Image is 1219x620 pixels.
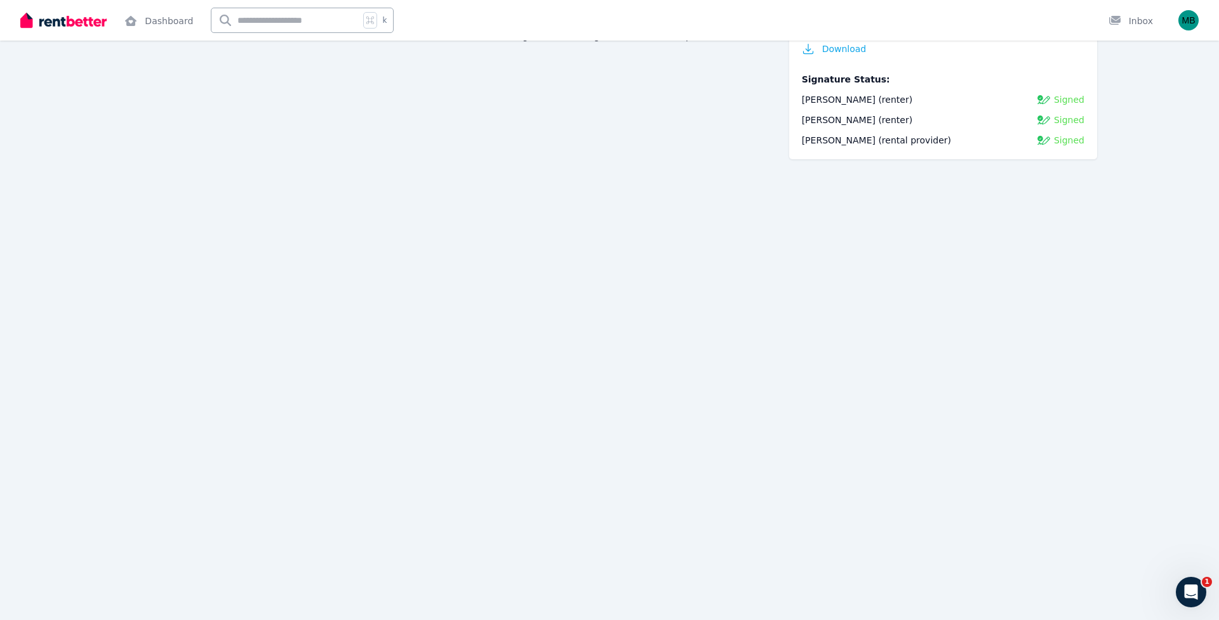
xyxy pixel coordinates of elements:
[802,115,876,125] span: [PERSON_NAME]
[802,73,1084,86] p: Signature Status:
[1109,15,1153,27] div: Inbox
[1054,93,1084,106] span: Signed
[822,43,867,55] span: Download
[1176,577,1206,607] iframe: Intercom live chat
[1037,93,1050,106] img: Signed Lease
[1054,134,1084,147] span: Signed
[802,93,912,106] div: (renter)
[802,114,912,126] div: (renter)
[1037,134,1050,147] img: Signed Lease
[802,135,876,145] span: [PERSON_NAME]
[1037,114,1050,126] img: Signed Lease
[20,11,107,30] img: RentBetter
[802,95,876,105] span: [PERSON_NAME]
[1054,114,1084,126] span: Signed
[1178,10,1199,30] img: Miranda Booth
[802,134,951,147] div: (rental provider)
[382,15,387,25] span: k
[1202,577,1212,587] span: 1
